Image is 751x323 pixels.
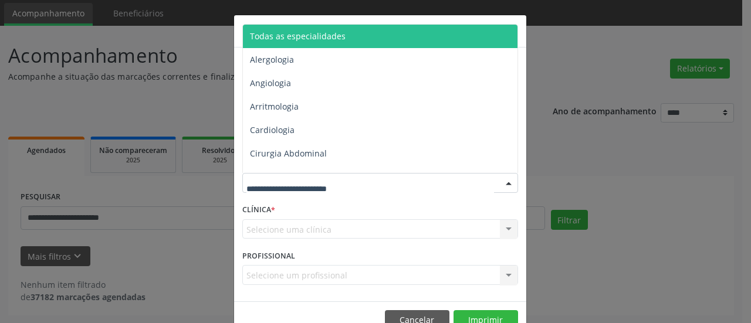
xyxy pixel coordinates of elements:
label: CLÍNICA [242,201,275,219]
span: Arritmologia [250,101,299,112]
span: Alergologia [250,54,294,65]
span: Cirurgia Abdominal [250,148,327,159]
span: Cirurgia Bariatrica [250,171,322,182]
h5: Relatório de agendamentos [242,23,377,39]
button: Close [503,15,526,44]
label: PROFISSIONAL [242,247,295,265]
span: Cardiologia [250,124,295,135]
span: Todas as especialidades [250,30,346,42]
span: Angiologia [250,77,291,89]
